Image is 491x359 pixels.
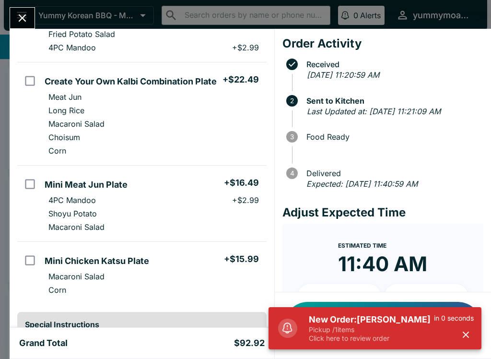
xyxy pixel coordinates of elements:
[385,284,468,308] button: + 20
[10,8,35,28] button: Close
[48,132,80,142] p: Choisum
[48,285,66,295] p: Corn
[284,302,481,349] button: Notify Customer Food is Ready
[307,70,379,80] em: [DATE] 11:20:59 AM
[48,195,96,205] p: 4PC Mandoo
[48,106,84,115] p: Long Rice
[19,337,68,349] h5: Grand Total
[45,255,149,267] h5: Mini Chicken Katsu Plate
[48,119,105,129] p: Macaroni Salad
[290,133,294,141] text: 3
[48,146,66,156] p: Corn
[309,325,434,334] p: Pickup / 1 items
[302,96,483,105] span: Sent to Kitchen
[302,132,483,141] span: Food Ready
[232,195,259,205] p: + $2.99
[309,314,434,325] h5: New Order: [PERSON_NAME]
[338,251,427,276] time: 11:40 AM
[48,43,96,52] p: 4PC Mandoo
[48,222,105,232] p: Macaroni Salad
[282,36,483,51] h4: Order Activity
[434,314,474,323] p: in 0 seconds
[298,284,381,308] button: + 10
[234,337,265,349] h5: $92.92
[25,320,259,329] h6: Special Instructions
[309,334,434,343] p: Click here to review order
[306,179,418,189] em: Expected: [DATE] 11:40:59 AM
[48,272,105,281] p: Macaroni Salad
[338,242,386,249] span: Estimated Time
[224,177,259,189] h5: + $16.49
[45,76,217,87] h5: Create Your Own Kalbi Combination Plate
[48,29,115,39] p: Fried Potato Salad
[307,107,441,116] em: Last Updated at: [DATE] 11:21:09 AM
[222,74,259,85] h5: + $22.49
[224,253,259,265] h5: + $15.99
[48,92,82,102] p: Meat Jun
[48,209,97,218] p: Shoyu Potato
[282,205,483,220] h4: Adjust Expected Time
[45,179,128,191] h5: Mini Meat Jun Plate
[290,97,294,105] text: 2
[302,169,483,178] span: Delivered
[232,43,259,52] p: + $2.99
[302,60,483,69] span: Received
[290,169,294,177] text: 4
